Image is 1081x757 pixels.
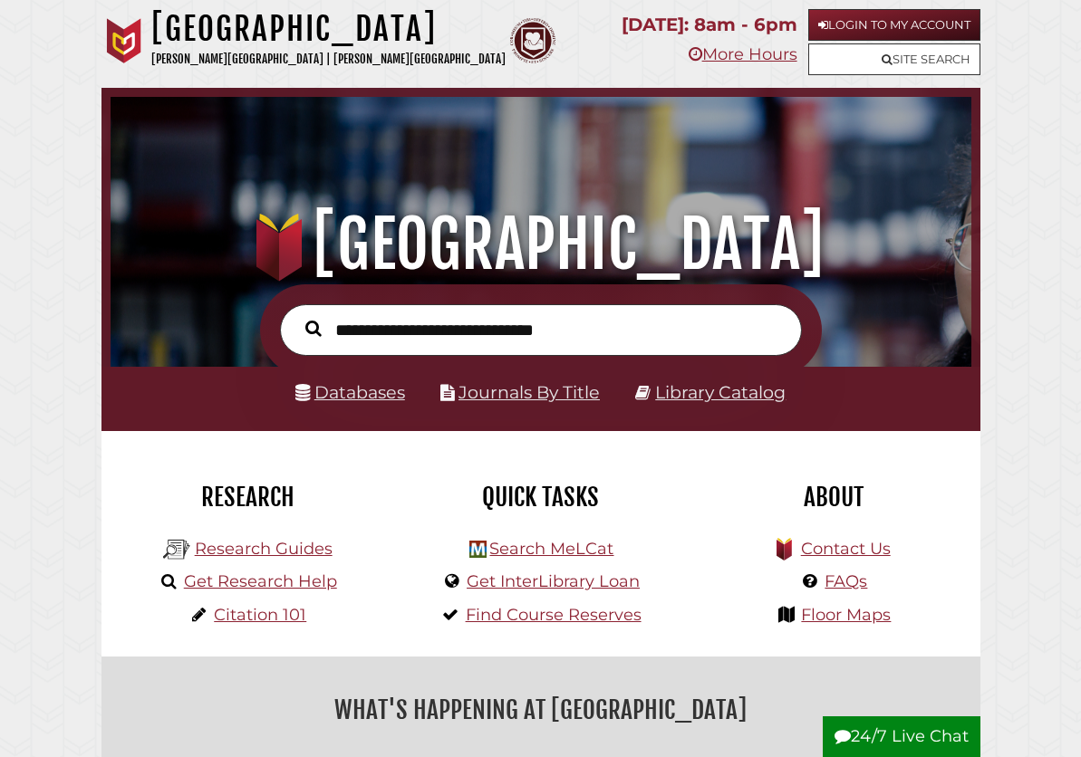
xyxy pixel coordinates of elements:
a: More Hours [689,44,797,64]
p: [PERSON_NAME][GEOGRAPHIC_DATA] | [PERSON_NAME][GEOGRAPHIC_DATA] [151,49,506,70]
a: Citation 101 [214,605,306,625]
h2: Research [115,482,381,513]
a: Contact Us [801,539,891,559]
a: Journals By Title [458,382,600,403]
h2: Quick Tasks [408,482,673,513]
h1: [GEOGRAPHIC_DATA] [126,205,954,284]
a: Floor Maps [801,605,891,625]
h2: About [700,482,966,513]
button: Search [296,316,331,340]
a: Login to My Account [808,9,980,41]
img: Calvin University [101,18,147,63]
img: Hekman Library Logo [163,536,190,563]
i: Search [305,320,322,337]
img: Calvin Theological Seminary [510,18,555,63]
a: Get Research Help [184,571,337,591]
h1: [GEOGRAPHIC_DATA] [151,9,506,49]
p: [DATE]: 8am - 6pm [622,9,797,41]
img: Hekman Library Logo [469,541,487,558]
a: FAQs [825,571,867,591]
a: Search MeLCat [489,539,613,559]
a: Research Guides [195,539,333,559]
h2: What's Happening at [GEOGRAPHIC_DATA] [115,689,967,731]
a: Databases [295,382,405,403]
a: Site Search [808,43,980,75]
a: Get InterLibrary Loan [467,571,640,591]
a: Library Catalog [655,382,786,403]
a: Find Course Reserves [466,605,642,625]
